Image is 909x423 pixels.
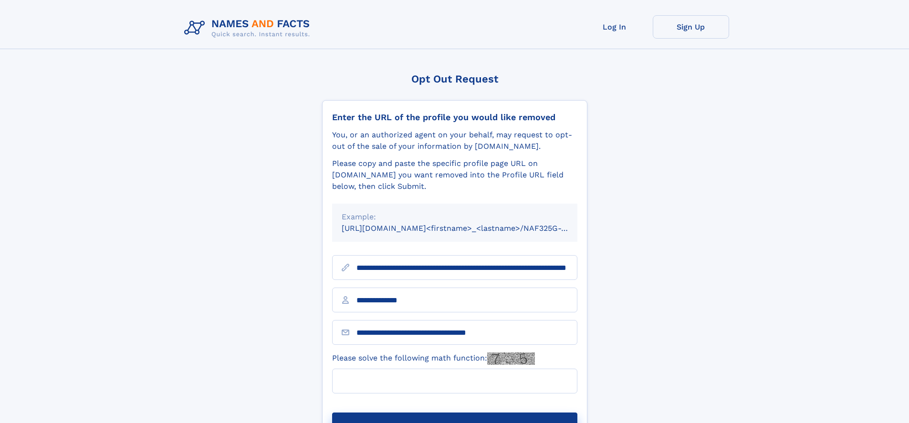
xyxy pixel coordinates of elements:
[322,73,587,85] div: Opt Out Request
[332,158,577,192] div: Please copy and paste the specific profile page URL on [DOMAIN_NAME] you want removed into the Pr...
[332,112,577,123] div: Enter the URL of the profile you would like removed
[332,129,577,152] div: You, or an authorized agent on your behalf, may request to opt-out of the sale of your informatio...
[342,224,596,233] small: [URL][DOMAIN_NAME]<firstname>_<lastname>/NAF325G-xxxxxxxx
[332,352,535,365] label: Please solve the following math function:
[653,15,729,39] a: Sign Up
[180,15,318,41] img: Logo Names and Facts
[342,211,568,223] div: Example:
[576,15,653,39] a: Log In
